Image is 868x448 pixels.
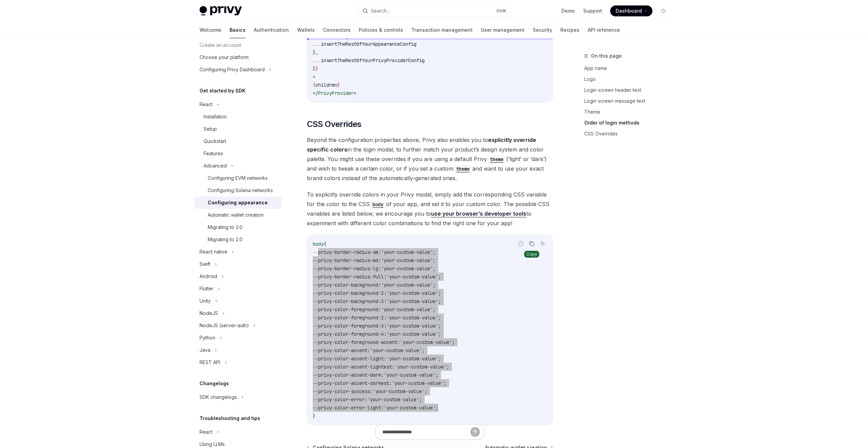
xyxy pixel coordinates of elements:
[358,5,511,17] button: Search...CtrlK
[384,331,386,337] span: :
[208,223,242,231] div: Migrating to 3.0
[307,136,536,153] strong: explicitly override specific colors
[194,172,281,184] a: Configuring EVM networks
[588,22,620,38] a: API reference
[194,307,281,319] button: NodeJS
[371,7,390,15] div: Search...
[200,6,242,16] img: light logo
[386,315,438,321] span: 'your-custom-value'
[438,315,441,321] span: ;
[400,339,452,345] span: 'your-custom-value'
[200,248,227,256] div: React native
[561,8,575,14] a: Demo
[313,241,324,247] span: body
[384,323,386,329] span: :
[194,319,281,332] button: NodeJS (server-auth)
[433,282,436,288] span: ;
[200,22,221,38] a: Welcome
[378,306,381,313] span: :
[204,162,227,170] div: Advanced
[384,315,386,321] span: :
[392,380,444,386] span: 'your-custom-value'
[433,306,436,313] span: ;
[254,22,289,38] a: Authentication
[367,396,419,403] span: 'your-custom-value'
[313,306,378,313] span: --privy-color-foreground
[381,282,433,288] span: 'your-custom-value'
[313,388,370,394] span: --privy-color-success
[208,199,268,207] div: Configuring appearance
[438,298,441,304] span: ;
[384,298,386,304] span: :
[321,41,416,47] span: insertTheRestOfYourAppearanceConfig
[438,323,441,329] span: ;
[370,201,386,207] a: body
[194,197,281,209] a: Configuring appearance
[200,428,212,436] div: React
[318,90,354,96] span: PrivyProvider
[194,246,281,258] button: React native
[208,174,268,182] div: Configuring EVM networks
[438,274,441,280] span: ;
[200,285,214,293] div: Flutter
[389,380,392,386] span: :
[194,111,281,123] a: Installation
[313,372,381,378] span: --privy-color-accent-dark
[307,135,553,183] span: Beyond the configuration properties above, Privy also enables you to in the login modal, to furth...
[204,113,227,121] div: Installation
[200,66,265,74] div: Configuring Privy Dashboard
[313,33,370,39] span: showWalletLoginFirst:
[194,160,281,172] button: Advanced
[194,135,281,147] a: Quickstart
[354,90,356,96] span: >
[307,119,362,130] span: CSS Overrides
[200,358,220,366] div: REST API
[438,331,441,337] span: ;
[313,265,378,272] span: --privy-border-radius-lg
[452,339,455,345] span: ;
[610,5,652,16] a: Dashboard
[584,63,674,74] a: App name
[446,364,449,370] span: ;
[386,331,438,337] span: 'your-custom-value'
[194,184,281,197] a: Configuring Solana networks
[378,249,381,255] span: :
[359,22,403,38] a: Policies & controls
[584,74,674,85] a: Logo
[337,82,340,88] span: }
[419,396,422,403] span: ;
[313,380,389,386] span: --privy-color-accent-darkest
[313,74,315,80] span: >
[433,249,436,255] span: ;
[487,156,506,163] code: theme
[411,22,473,38] a: Transaction management
[324,241,326,247] span: {
[381,405,384,411] span: :
[395,364,446,370] span: 'your-custom-value'
[313,290,384,296] span: --privy-color-background-2
[313,282,378,288] span: --privy-color-background
[370,33,381,39] span: true
[370,347,422,353] span: 'your-custom-value'
[658,5,669,16] button: Toggle dark mode
[560,22,579,38] a: Recipes
[204,149,223,158] div: Features
[583,8,602,14] a: Support
[313,315,384,321] span: --privy-color-foreground-2
[386,274,438,280] span: 'your-custom-value'
[194,356,281,368] button: REST API
[313,339,397,345] span: --privy-color-foreground-accent
[584,96,674,106] a: Login screen message text
[422,347,425,353] span: ;
[321,57,425,63] span: insertTheRestOfYourPrivyProviderConfig
[378,282,381,288] span: :
[425,388,427,394] span: ;
[194,295,281,307] button: Unity
[384,356,386,362] span: :
[436,372,438,378] span: ;
[392,364,395,370] span: :
[384,290,386,296] span: :
[313,49,318,55] span: },
[370,201,386,208] code: body
[370,388,373,394] span: :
